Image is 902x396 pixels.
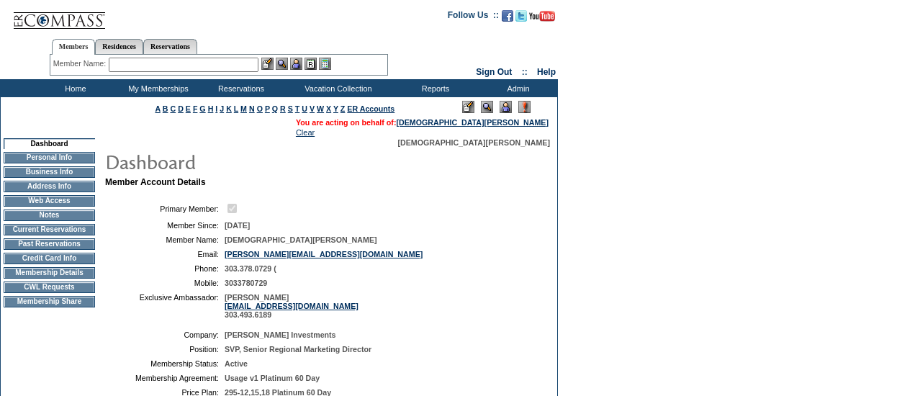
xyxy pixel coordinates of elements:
span: Active [225,359,248,368]
a: Help [537,67,556,77]
a: X [326,104,331,113]
a: O [257,104,263,113]
td: Credit Card Info [4,253,95,264]
a: H [208,104,214,113]
span: 303.378.0729 ( [225,264,276,273]
td: Phone: [111,264,219,273]
a: Reservations [143,39,197,54]
td: Membership Agreement: [111,374,219,382]
a: Follow us on Twitter [515,14,527,23]
img: Edit Mode [462,101,474,113]
a: R [280,104,286,113]
a: Members [52,39,96,55]
td: Email: [111,250,219,258]
td: Exclusive Ambassador: [111,293,219,319]
td: Business Info [4,166,95,178]
img: View Mode [481,101,493,113]
a: Z [340,104,346,113]
a: E [186,104,191,113]
img: Impersonate [500,101,512,113]
span: Usage v1 Platinum 60 Day [225,374,320,382]
a: U [302,104,307,113]
div: Member Name: [53,58,109,70]
img: Impersonate [290,58,302,70]
td: Address Info [4,181,95,192]
a: ER Accounts [347,104,394,113]
a: Y [333,104,338,113]
a: F [193,104,198,113]
td: CWL Requests [4,282,95,293]
img: View [276,58,288,70]
img: Subscribe to our YouTube Channel [529,11,555,22]
a: D [178,104,184,113]
a: I [215,104,217,113]
img: Become our fan on Facebook [502,10,513,22]
td: Dashboard [4,138,95,149]
td: Follow Us :: [448,9,499,26]
span: :: [522,67,528,77]
span: [DEMOGRAPHIC_DATA][PERSON_NAME] [225,235,377,244]
a: [PERSON_NAME][EMAIL_ADDRESS][DOMAIN_NAME] [225,250,423,258]
img: b_calculator.gif [319,58,331,70]
a: Sign Out [476,67,512,77]
a: G [199,104,205,113]
span: [DATE] [225,221,250,230]
a: T [295,104,300,113]
span: [DEMOGRAPHIC_DATA][PERSON_NAME] [397,138,550,147]
td: Reports [392,79,475,97]
a: N [249,104,255,113]
a: L [234,104,238,113]
span: SVP, Senior Regional Marketing Director [225,345,371,354]
span: [PERSON_NAME] Investments [225,330,336,339]
td: Primary Member: [111,202,219,215]
img: pgTtlDashboard.gif [104,147,392,176]
a: Subscribe to our YouTube Channel [529,14,555,23]
td: Membership Status: [111,359,219,368]
td: Vacation Collection [281,79,392,97]
a: V [310,104,315,113]
td: Reservations [198,79,281,97]
b: Member Account Details [105,177,206,187]
img: Log Concern/Member Elevation [518,101,531,113]
td: Member Name: [111,235,219,244]
a: P [265,104,270,113]
td: Company: [111,330,219,339]
a: [EMAIL_ADDRESS][DOMAIN_NAME] [225,302,358,310]
td: Notes [4,210,95,221]
td: Web Access [4,195,95,207]
a: B [163,104,168,113]
td: Mobile: [111,279,219,287]
img: b_edit.gif [261,58,274,70]
td: Membership Share [4,296,95,307]
a: C [170,104,176,113]
td: Member Since: [111,221,219,230]
td: Past Reservations [4,238,95,250]
td: My Memberships [115,79,198,97]
a: Clear [296,128,315,137]
a: W [317,104,324,113]
span: 3033780729 [225,279,267,287]
a: M [240,104,247,113]
a: K [226,104,232,113]
span: [PERSON_NAME] 303.493.6189 [225,293,358,319]
td: Home [32,79,115,97]
a: Become our fan on Facebook [502,14,513,23]
td: Position: [111,345,219,354]
a: J [220,104,224,113]
a: [DEMOGRAPHIC_DATA][PERSON_NAME] [396,118,549,127]
img: Follow us on Twitter [515,10,527,22]
a: A [155,104,161,113]
img: Reservations [305,58,317,70]
td: Current Reservations [4,224,95,235]
a: S [288,104,293,113]
td: Personal Info [4,152,95,163]
a: Residences [95,39,143,54]
a: Q [272,104,278,113]
td: Membership Details [4,267,95,279]
td: Admin [475,79,558,97]
span: You are acting on behalf of: [296,118,549,127]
